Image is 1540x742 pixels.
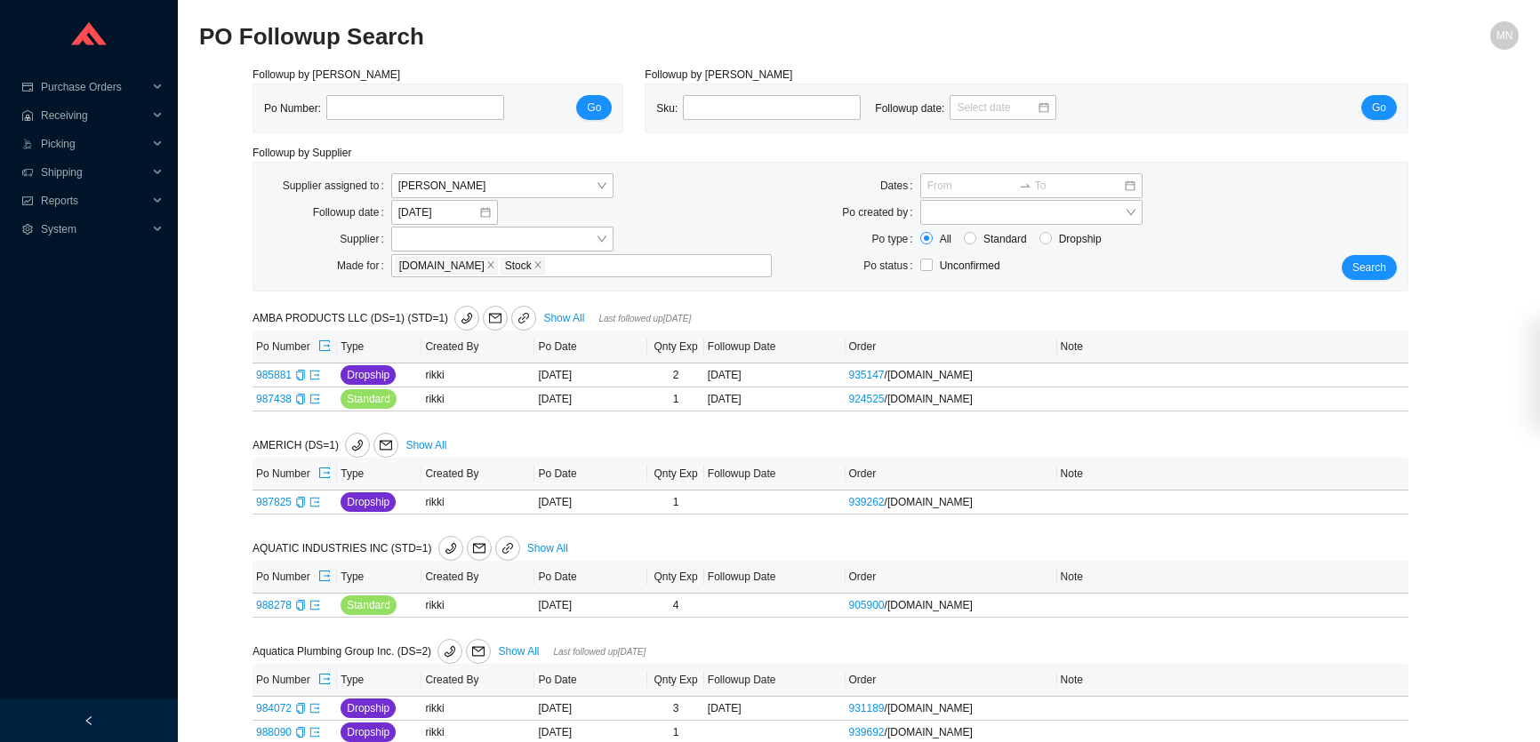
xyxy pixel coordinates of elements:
[534,491,647,515] td: [DATE]
[347,493,389,511] span: Dropship
[511,306,536,331] a: link
[21,195,34,206] span: fund
[846,561,1057,594] th: Order
[41,101,148,130] span: Receiving
[295,497,306,507] span: copy
[309,370,320,380] span: export
[347,699,389,717] span: Dropship
[421,491,534,515] td: rikki
[1342,255,1397,280] button: Search
[468,542,491,555] span: mail
[295,370,306,380] span: copy
[645,68,792,81] span: Followup by [PERSON_NAME]
[253,458,337,491] th: Po Number
[345,433,370,458] button: phone
[533,260,542,271] span: close
[1057,331,1408,363] th: Note
[543,312,584,324] a: Show All
[347,366,389,384] span: Dropship
[317,564,332,589] button: export
[295,366,306,384] div: Copy
[437,639,462,664] button: phone
[534,458,647,491] th: Po Date
[253,561,337,594] th: Po Number
[846,331,1057,363] th: Order
[647,594,703,618] td: 4
[421,664,534,697] th: Created By
[295,727,306,738] span: copy
[347,723,389,741] span: Dropship
[309,599,320,611] a: export
[467,536,492,561] button: mail
[849,599,885,611] a: 905900
[872,227,920,251] label: Po type:
[395,257,498,275] span: QualityBath.com
[656,95,1071,122] div: Sku: Followup date:
[704,458,846,491] th: Followup Date
[454,306,479,331] button: phone
[486,260,495,271] span: close
[341,492,396,512] button: Dropship
[253,147,351,159] span: Followup by Supplier
[309,702,320,714] a: export
[264,95,518,122] div: Po Number:
[256,726,292,738] a: 988090
[309,726,320,738] a: export
[346,439,369,451] span: phone
[647,387,703,411] td: 1
[309,496,320,508] a: export
[647,697,703,721] td: 3
[295,703,306,714] span: copy
[318,467,331,481] span: export
[253,68,400,81] span: Followup by [PERSON_NAME]
[295,493,306,511] div: Copy
[647,561,703,594] th: Qnty Exp
[421,594,534,618] td: rikki
[295,596,306,614] div: Copy
[21,82,34,92] span: credit-card
[1057,664,1408,697] th: Note
[976,230,1034,248] span: Standard
[253,542,524,555] span: AQUATIC INDUSTRIES INC (STD=1)
[1035,177,1123,195] input: To
[295,723,306,741] div: Copy
[41,73,148,101] span: Purchase Orders
[253,312,540,324] span: AMBA PRODUCTS LLC (DS=1) (STD=1)
[309,727,320,738] span: export
[21,224,34,235] span: setting
[495,536,520,561] a: link
[880,173,920,198] label: Dates:
[41,215,148,243] span: System
[933,230,958,248] span: All
[849,702,885,714] a: 931189
[337,331,421,363] th: Type
[846,363,1057,387] td: / [DOMAIN_NAME]
[317,667,332,692] button: export
[846,491,1057,515] td: / [DOMAIN_NAME]
[527,542,568,555] a: Show All
[846,697,1057,721] td: / [DOMAIN_NAME]
[41,158,148,187] span: Shipping
[534,697,647,721] td: [DATE]
[341,722,396,742] button: Dropship
[576,95,612,120] button: Go
[337,664,421,697] th: Type
[374,439,397,451] span: mail
[256,393,292,405] a: 987438
[534,664,647,697] th: Po Date
[704,561,846,594] th: Followup Date
[598,314,691,323] span: Last followed up [DATE]
[484,312,507,324] span: mail
[704,331,846,363] th: Followup Date
[373,433,398,458] button: mail
[199,21,1189,52] h2: PO Followup Search
[421,697,534,721] td: rikki
[647,363,703,387] td: 2
[256,369,292,381] a: 985881
[647,331,703,363] th: Qnty Exp
[863,253,919,278] label: Po status:
[253,664,337,697] th: Po Number
[1496,21,1513,50] span: MN
[587,99,601,116] span: Go
[337,561,421,594] th: Type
